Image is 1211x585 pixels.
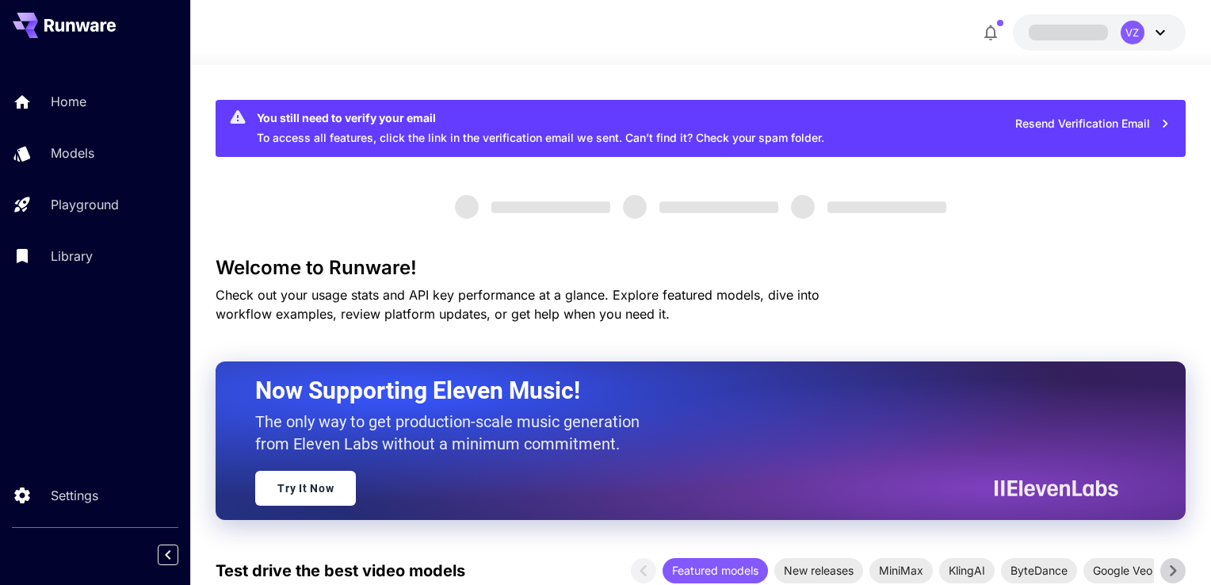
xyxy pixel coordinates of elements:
[51,143,94,162] p: Models
[257,109,824,126] div: You still need to verify your email
[1001,558,1077,583] div: ByteDance
[939,562,995,579] span: KlingAI
[1007,108,1179,140] button: Resend Verification Email
[216,287,819,322] span: Check out your usage stats and API key performance at a glance. Explore featured models, dive int...
[158,545,178,565] button: Collapse sidebar
[51,247,93,266] p: Library
[869,562,933,579] span: MiniMax
[869,558,933,583] div: MiniMax
[255,471,356,506] a: Try It Now
[255,411,651,455] p: The only way to get production-scale music generation from Eleven Labs without a minimum commitment.
[663,558,768,583] div: Featured models
[939,558,995,583] div: KlingAI
[1001,562,1077,579] span: ByteDance
[663,562,768,579] span: Featured models
[1013,14,1186,51] button: VZ
[257,105,824,152] div: To access all features, click the link in the verification email we sent. Can’t find it? Check yo...
[216,257,1186,279] h3: Welcome to Runware!
[51,486,98,505] p: Settings
[255,376,1106,406] h2: Now Supporting Eleven Music!
[1083,562,1162,579] span: Google Veo
[1121,21,1144,44] div: VZ
[774,558,863,583] div: New releases
[51,92,86,111] p: Home
[170,541,190,569] div: Collapse sidebar
[51,195,119,214] p: Playground
[774,562,863,579] span: New releases
[1083,558,1162,583] div: Google Veo
[216,559,465,583] p: Test drive the best video models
